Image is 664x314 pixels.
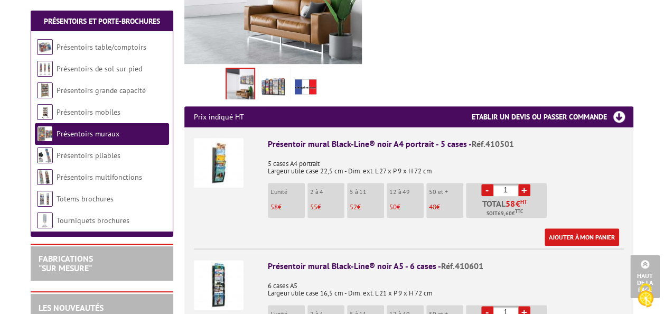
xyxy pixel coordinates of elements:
sup: TTC [515,208,523,214]
img: Présentoirs de sol sur pied [37,61,53,77]
img: Présentoirs mobiles [37,104,53,120]
a: Présentoirs muraux [57,129,119,138]
p: € [270,204,305,211]
span: Soit € [487,209,523,218]
img: presentoir_mural_blacl_line_noir_410501_410601_411001_420601_421201.jpg [227,69,254,101]
span: 58 [270,202,278,211]
img: Présentoirs table/comptoirs [37,39,53,55]
span: Réf.410601 [441,261,483,271]
p: € [429,204,463,211]
a: Présentoirs grande capacité [57,86,146,95]
a: Présentoirs de sol sur pied [57,64,142,73]
span: 55 [310,202,317,211]
img: Présentoir mural Black-Line® noir A4 portrait - 5 cases [194,138,244,188]
p: 2 à 4 [310,188,344,196]
img: Présentoirs muraux [37,126,53,142]
a: - [481,184,493,196]
p: € [389,204,424,211]
div: Présentoir mural Black-Line® noir A4 portrait - 5 cases - [268,138,624,150]
a: Présentoirs pliables [57,151,120,160]
span: Réf.410501 [472,138,514,149]
img: Présentoirs multifonctions [37,169,53,185]
span: € [516,199,520,208]
img: Présentoir mural Black-Line® noir A5 - 6 cases [194,260,244,310]
p: Prix indiqué HT [194,106,244,127]
a: FABRICATIONS"Sur Mesure" [39,253,93,273]
span: 52 [350,202,357,211]
p: 6 cases A5 Largeur utile case 16,5 cm - Dim. ext. L 21 x P 9 x H 72 cm [268,275,624,297]
a: Présentoirs multifonctions [57,172,142,182]
p: 50 et + [429,188,463,196]
a: Présentoirs table/comptoirs [57,42,146,52]
span: 69,60 [498,209,512,218]
h3: Etablir un devis ou passer commande [472,106,633,127]
img: Tourniquets brochures [37,213,53,228]
p: 5 à 11 [350,188,384,196]
img: Présentoirs pliables [37,147,53,163]
span: 48 [429,202,436,211]
p: 5 cases A4 portrait Largeur utile case 22,5 cm - Dim. ext. L 27 x P 9 x H 72 cm [268,153,624,175]
img: Présentoirs grande capacité [37,82,53,98]
a: Tourniquets brochures [57,216,129,225]
img: presentoirs_muraux_410501_1.jpg [260,70,286,103]
span: 50 [389,202,397,211]
a: Ajouter à mon panier [545,228,619,246]
p: Total [469,199,547,218]
p: 12 à 49 [389,188,424,196]
a: Haut de la page [630,255,660,298]
a: + [518,184,530,196]
div: Présentoir mural Black-Line® noir A5 - 6 cases - [268,260,624,272]
a: Présentoirs et Porte-brochures [44,16,160,26]
button: Cookies (fenêtre modale) [627,278,664,314]
span: 58 [506,199,516,208]
p: € [350,204,384,211]
img: Cookies (fenêtre modale) [632,282,659,309]
img: Totems brochures [37,191,53,207]
a: Présentoirs mobiles [57,107,120,117]
p: € [310,204,344,211]
sup: HT [520,198,527,206]
img: edimeta_produit_fabrique_en_france.jpg [293,70,319,103]
p: L'unité [270,188,305,196]
a: Totems brochures [57,194,114,204]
